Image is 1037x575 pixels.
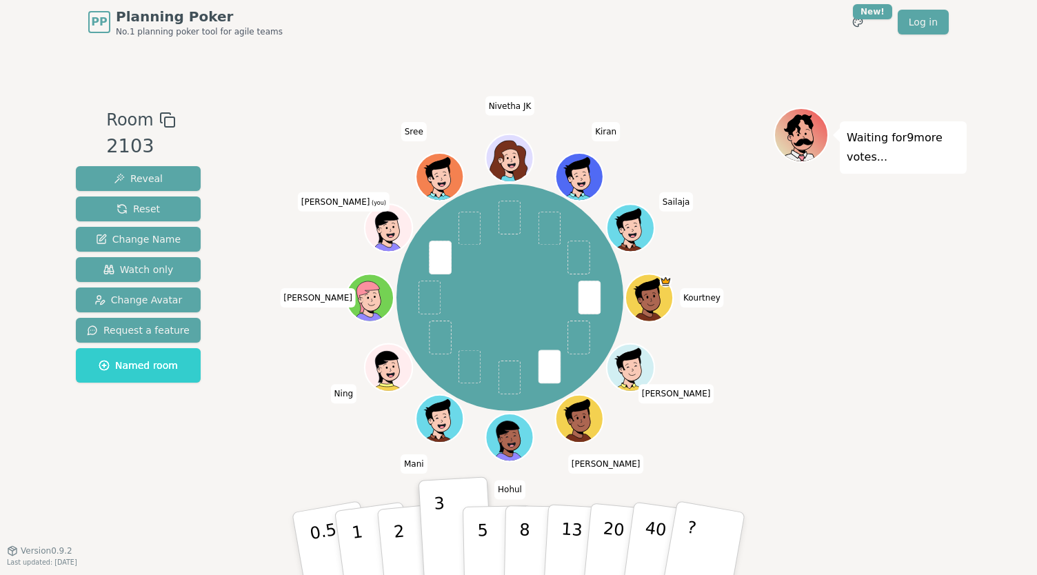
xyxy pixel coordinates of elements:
span: Click to change your name [592,122,620,141]
span: Change Avatar [94,293,183,307]
a: Log in [898,10,949,34]
button: New! [845,10,870,34]
span: Click to change your name [494,480,525,499]
div: 2103 [106,132,175,161]
span: Watch only [103,263,174,276]
span: PP [91,14,107,30]
span: Reset [117,202,160,216]
span: Room [106,108,153,132]
span: Named room [99,359,178,372]
p: Waiting for 9 more votes... [847,128,960,167]
span: Version 0.9.2 [21,545,72,556]
span: Click to change your name [568,454,644,474]
span: Click to change your name [401,122,427,141]
button: Named room [76,348,201,383]
a: PPPlanning PokerNo.1 planning poker tool for agile teams [88,7,283,37]
span: Reveal [114,172,163,185]
span: Click to change your name [280,288,356,307]
button: Change Avatar [76,287,201,312]
button: Reset [76,196,201,221]
span: Click to change your name [401,454,427,474]
button: Click to change your avatar [367,205,412,250]
span: Kourtney is the host [660,275,672,287]
span: Click to change your name [638,384,714,403]
button: Watch only [76,257,201,282]
button: Reveal [76,166,201,191]
span: Planning Poker [116,7,283,26]
span: Click to change your name [680,288,724,307]
button: Version0.9.2 [7,545,72,556]
span: Click to change your name [659,192,694,211]
span: Click to change your name [485,96,535,115]
button: Request a feature [76,318,201,343]
span: Last updated: [DATE] [7,558,77,566]
div: New! [853,4,892,19]
p: 3 [434,494,449,569]
button: Change Name [76,227,201,252]
span: Click to change your name [298,192,390,211]
span: Click to change your name [331,384,357,403]
span: Change Name [96,232,181,246]
span: (you) [370,199,386,205]
span: No.1 planning poker tool for agile teams [116,26,283,37]
span: Request a feature [87,323,190,337]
